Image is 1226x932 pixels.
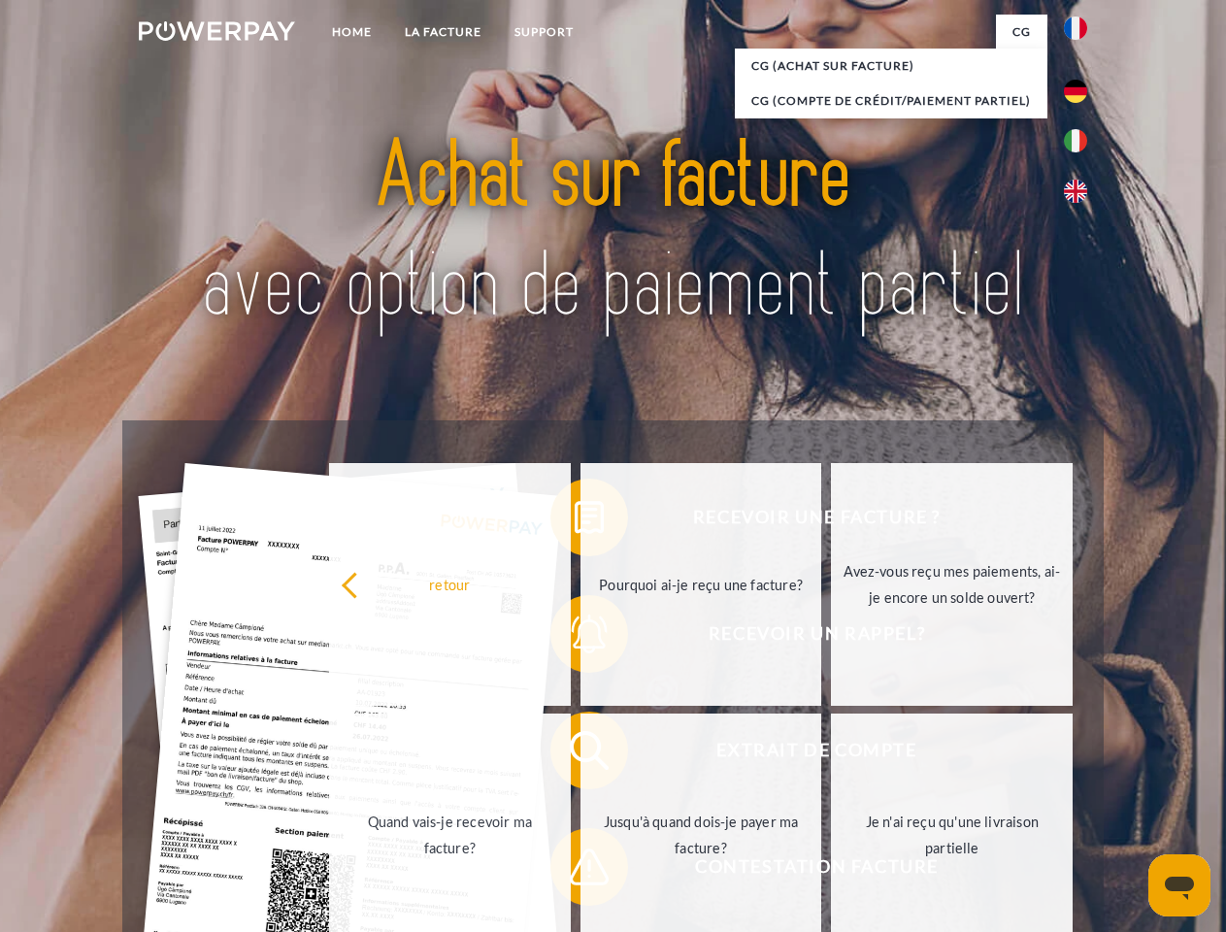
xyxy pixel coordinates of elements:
iframe: Bouton de lancement de la fenêtre de messagerie [1148,854,1210,916]
img: title-powerpay_fr.svg [185,93,1041,372]
img: de [1064,80,1087,103]
a: Home [315,15,388,50]
div: retour [341,571,559,597]
a: CG (achat sur facture) [735,49,1047,83]
a: Avez-vous reçu mes paiements, ai-je encore un solde ouvert? [831,463,1073,706]
a: CG [996,15,1047,50]
img: fr [1064,17,1087,40]
div: Je n'ai reçu qu'une livraison partielle [843,809,1061,861]
a: Support [498,15,590,50]
a: LA FACTURE [388,15,498,50]
img: en [1064,180,1087,203]
img: logo-powerpay-white.svg [139,21,295,41]
a: CG (Compte de crédit/paiement partiel) [735,83,1047,118]
div: Avez-vous reçu mes paiements, ai-je encore un solde ouvert? [843,558,1061,611]
img: it [1064,129,1087,152]
div: Jusqu'à quand dois-je payer ma facture? [592,809,811,861]
div: Quand vais-je recevoir ma facture? [341,809,559,861]
div: Pourquoi ai-je reçu une facture? [592,571,811,597]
